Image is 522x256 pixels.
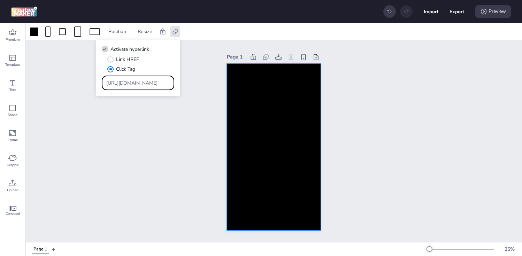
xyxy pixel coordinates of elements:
[29,243,52,255] div: Tabs
[475,5,511,18] div: Preview
[501,246,518,253] div: 25 %
[9,87,16,93] span: Text
[227,53,246,61] div: Page 1
[424,4,438,19] button: Import
[6,37,20,42] span: Premium
[450,4,464,19] button: Export
[8,112,17,118] span: Shape
[33,246,47,253] div: Page 1
[116,65,135,73] span: Click Tag
[6,211,20,216] span: Carousel
[110,46,149,53] span: Activate hyperlink
[116,56,139,63] span: Link HREF
[7,162,19,168] span: Graphic
[136,28,154,35] span: Resize
[8,137,18,143] span: Frame
[106,79,170,87] input: Type URL
[107,28,128,35] span: Position
[11,6,37,17] img: logo Creative Maker
[52,243,55,255] button: +
[5,62,20,68] span: Template
[7,187,18,193] span: Upload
